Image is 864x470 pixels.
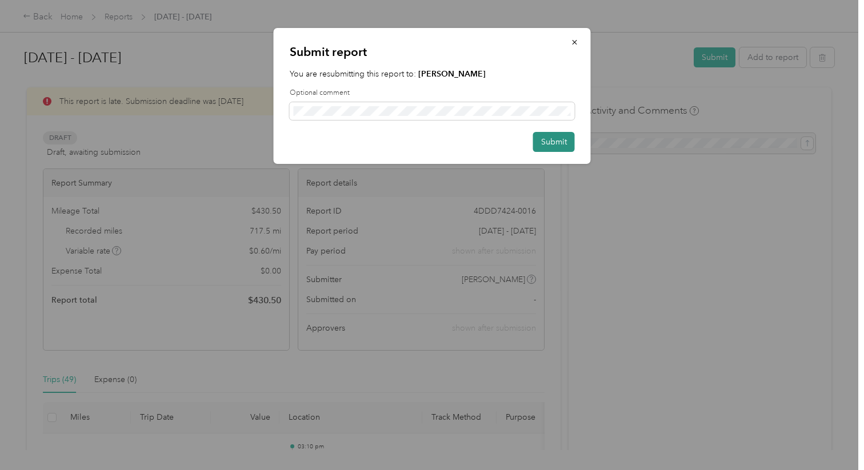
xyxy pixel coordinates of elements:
p: You are resubmitting this report to: [290,68,575,80]
p: Submit report [290,44,575,60]
button: Submit [533,132,575,152]
label: Optional comment [290,88,575,98]
strong: [PERSON_NAME] [418,69,486,79]
iframe: Everlance-gr Chat Button Frame [800,406,864,470]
